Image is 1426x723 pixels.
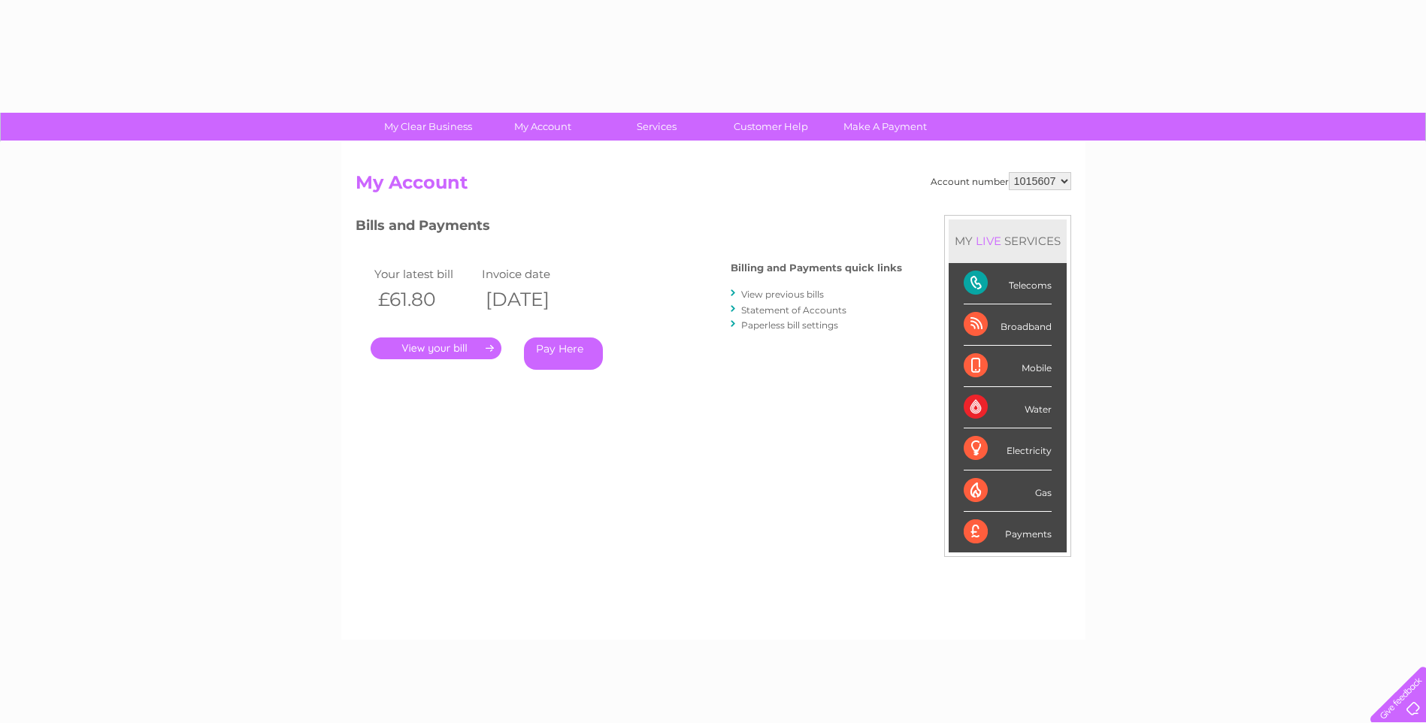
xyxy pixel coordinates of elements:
div: Gas [964,470,1052,512]
div: Water [964,387,1052,428]
div: MY SERVICES [949,219,1067,262]
a: Services [595,113,719,141]
a: My Clear Business [366,113,490,141]
div: Broadband [964,304,1052,346]
a: View previous bills [741,289,824,300]
div: LIVE [973,234,1004,248]
div: Electricity [964,428,1052,470]
th: £61.80 [371,284,479,315]
h4: Billing and Payments quick links [731,262,902,274]
a: Customer Help [709,113,833,141]
a: Make A Payment [823,113,947,141]
h3: Bills and Payments [356,215,902,241]
td: Your latest bill [371,264,479,284]
h2: My Account [356,172,1071,201]
div: Payments [964,512,1052,552]
a: Statement of Accounts [741,304,846,316]
a: . [371,337,501,359]
a: Pay Here [524,337,603,370]
a: My Account [480,113,604,141]
td: Invoice date [478,264,586,284]
a: Paperless bill settings [741,319,838,331]
div: Mobile [964,346,1052,387]
div: Telecoms [964,263,1052,304]
div: Account number [931,172,1071,190]
th: [DATE] [478,284,586,315]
